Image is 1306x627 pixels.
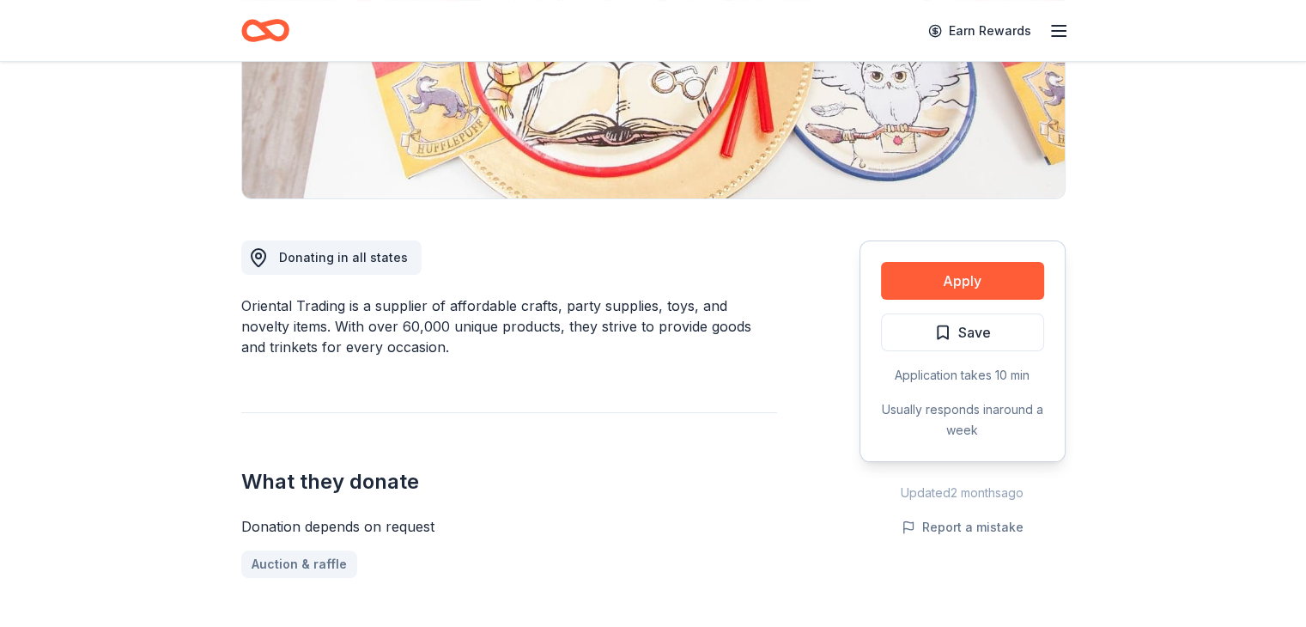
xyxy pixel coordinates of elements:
div: Oriental Trading is a supplier of affordable crafts, party supplies, toys, and novelty items. Wit... [241,295,777,357]
span: Save [958,321,991,344]
div: Usually responds in around a week [881,399,1044,441]
div: Updated 2 months ago [860,483,1066,503]
div: Donation depends on request [241,516,777,537]
a: Earn Rewards [918,15,1042,46]
button: Apply [881,262,1044,300]
button: Save [881,313,1044,351]
h2: What they donate [241,468,777,496]
button: Report a mistake [902,517,1024,538]
div: Application takes 10 min [881,365,1044,386]
span: Donating in all states [279,250,408,265]
a: Home [241,10,289,51]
